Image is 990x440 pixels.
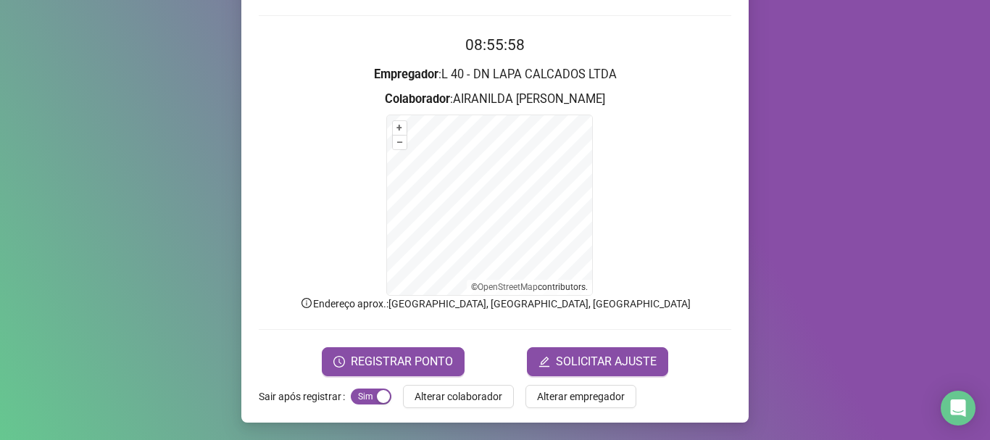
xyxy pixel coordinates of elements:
[333,356,345,368] span: clock-circle
[259,90,731,109] h3: : AIRANILDA [PERSON_NAME]
[471,282,588,292] li: © contributors.
[478,282,538,292] a: OpenStreetMap
[538,356,550,368] span: edit
[259,296,731,312] p: Endereço aprox. : [GEOGRAPHIC_DATA], [GEOGRAPHIC_DATA], [GEOGRAPHIC_DATA]
[393,136,407,149] button: –
[259,65,731,84] h3: : L 40 - DN LAPA CALCADOS LTDA
[385,92,450,106] strong: Colaborador
[556,353,657,370] span: SOLICITAR AJUSTE
[537,389,625,404] span: Alterar empregador
[525,385,636,408] button: Alterar empregador
[259,385,351,408] label: Sair após registrar
[322,347,465,376] button: REGISTRAR PONTO
[374,67,438,81] strong: Empregador
[351,353,453,370] span: REGISTRAR PONTO
[415,389,502,404] span: Alterar colaborador
[941,391,976,426] div: Open Intercom Messenger
[393,121,407,135] button: +
[465,36,525,54] time: 08:55:58
[527,347,668,376] button: editSOLICITAR AJUSTE
[300,296,313,310] span: info-circle
[403,385,514,408] button: Alterar colaborador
